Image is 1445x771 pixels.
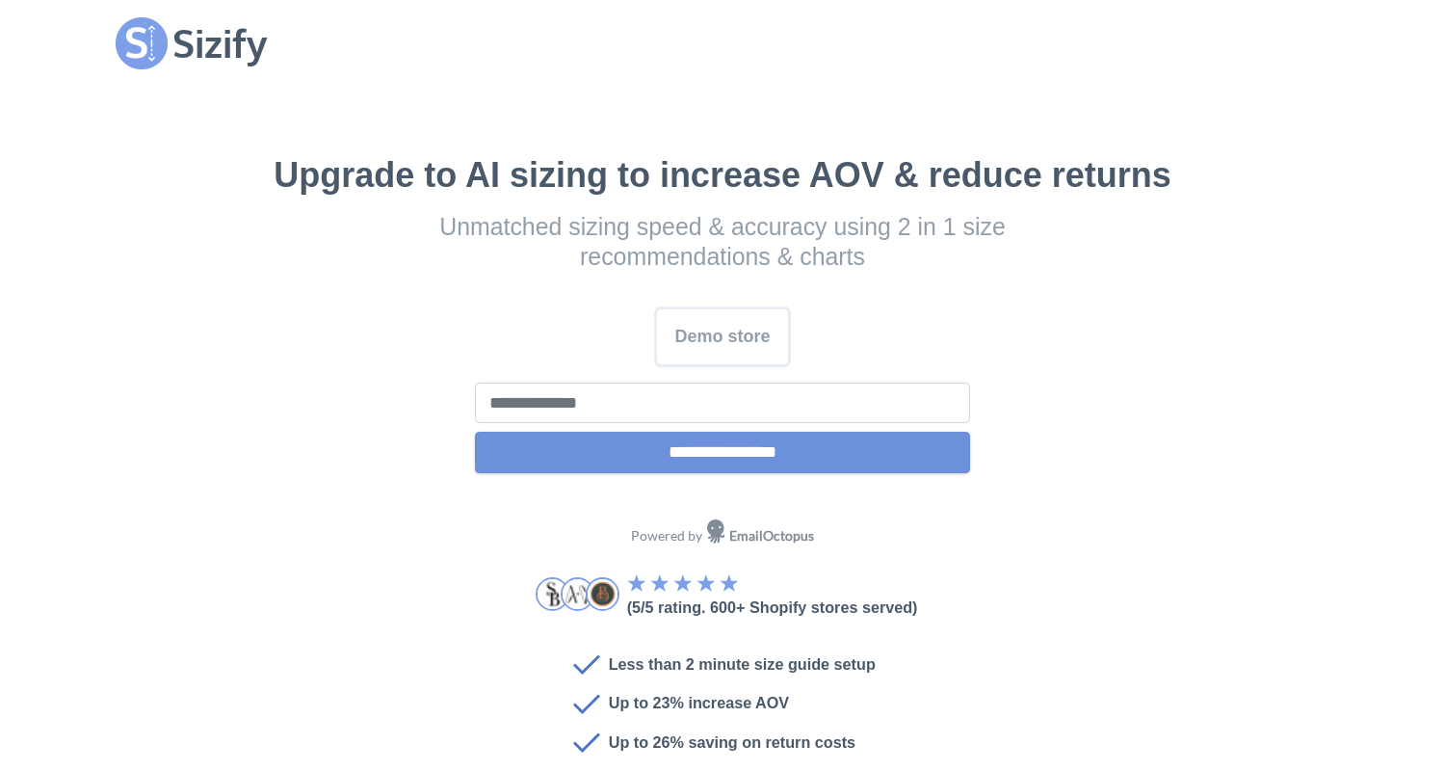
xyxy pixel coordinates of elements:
[627,599,918,617] h3: (5/5 rating. 600+ Shopify stores served)
[168,22,272,65] h1: Sizify
[707,523,814,548] a: EmailOctopus
[609,734,855,752] h3: Up to 26% saving on return costs
[624,517,821,555] p: Powered by
[627,572,739,599] div: 5 Stars
[116,17,168,69] img: logo
[475,383,969,424] input: Email address
[609,695,789,712] h3: Up to 23% increase AOV
[609,656,876,674] h3: Less than 2 minute size guide setup
[654,306,790,367] button: Demo store
[274,156,1171,195] h1: Upgrade to AI sizing to increase AOV & reduce returns
[341,212,1104,272] h3: Unmatched sizing speed & accuracy using 2 in 1 size recommendations & charts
